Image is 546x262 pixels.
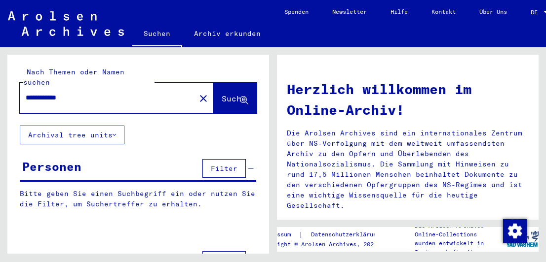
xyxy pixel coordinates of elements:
[22,158,81,175] div: Personen
[194,88,213,108] button: Clear
[415,221,506,239] p: Die Arolsen Archives Online-Collections
[222,94,246,103] span: Suche
[531,9,542,16] span: DE
[415,239,506,257] p: wurden entwickelt in Partnerschaft mit
[213,83,257,113] button: Suche
[202,159,246,178] button: Filter
[20,189,256,209] p: Bitte geben Sie einen Suchbegriff ein oder nutzen Sie die Filter, um Suchertreffer zu erhalten.
[260,229,392,240] div: |
[287,79,529,120] h1: Herzlich willkommen im Online-Archiv!
[8,11,124,36] img: Arolsen_neg.svg
[287,128,529,211] p: Die Arolsen Archives sind ein internationales Zentrum über NS-Verfolgung mit dem weltweit umfasse...
[23,67,124,87] mat-label: Nach Themen oder Namen suchen
[132,22,182,47] a: Suchen
[303,229,392,240] a: Datenschutzerklärung
[260,240,392,249] p: Copyright © Arolsen Archives, 2021
[260,229,299,240] a: Impressum
[197,93,209,104] mat-icon: close
[287,218,529,259] p: Ein großer Teil der rund 30 Millionen Dokumente ist inzwischen im Online-Archiv der Arolsen Archi...
[503,219,527,243] img: Zustimmung ändern
[211,164,237,173] span: Filter
[182,22,273,45] a: Archiv erkunden
[20,126,124,144] button: Archival tree units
